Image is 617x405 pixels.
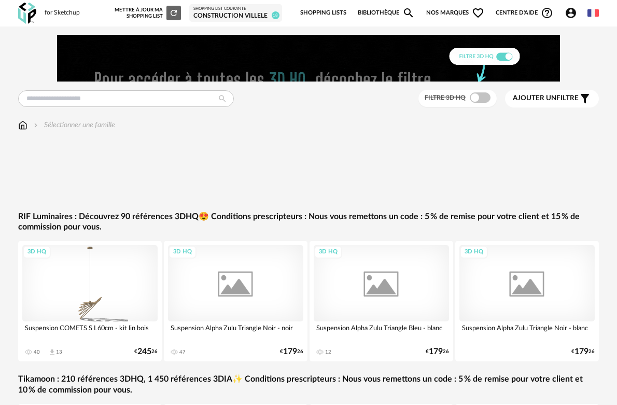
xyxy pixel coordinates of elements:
span: Ajouter un [513,95,556,102]
span: 179 [283,348,297,355]
div: € 26 [571,348,595,355]
div: for Sketchup [45,9,80,17]
a: RIF Luminaires : Découvrez 90 références 3DHQ😍 Conditions prescripteurs : Nous vous remettons un ... [18,211,599,233]
div: Suspension Alpha Zulu Triangle Noir - blanc [459,321,595,342]
div: 3D HQ [23,246,51,259]
div: € 26 [280,348,303,355]
a: 3D HQ Suspension Alpha Zulu Triangle Noir - noir 47 €17926 [164,241,307,361]
img: fr [587,7,599,19]
span: Help Circle Outline icon [541,7,553,19]
div: CONSTRUCTION VILLELE [193,12,278,20]
span: Nos marques [426,2,484,24]
a: 3D HQ Suspension Alpha Zulu Triangle Noir - blanc €17926 [455,241,599,361]
span: Account Circle icon [565,7,577,19]
a: Shopping Lists [300,2,346,24]
img: OXP [18,3,36,24]
span: Heart Outline icon [472,7,484,19]
div: € 26 [134,348,158,355]
div: Suspension Alpha Zulu Triangle Bleu - blanc [314,321,449,342]
div: Sélectionner une famille [32,120,115,130]
span: Filter icon [579,92,591,105]
a: 3D HQ Suspension Alpha Zulu Triangle Bleu - blanc 12 €17926 [310,241,453,361]
div: € 26 [426,348,449,355]
span: Magnify icon [402,7,415,19]
img: FILTRE%20HQ%20NEW_V1%20(4).gif [57,35,560,82]
div: 3D HQ [460,246,488,259]
button: Ajouter unfiltre Filter icon [505,90,599,107]
span: 179 [574,348,588,355]
a: Shopping List courante CONSTRUCTION VILLELE 18 [193,6,278,20]
span: Download icon [48,348,56,356]
a: 3D HQ Suspension COMETS S L60cm - kit lin bois 40 Download icon 13 €24526 [18,241,162,361]
span: filtre [513,94,579,103]
div: 3D HQ [314,246,342,259]
div: 3D HQ [169,246,197,259]
span: 179 [429,348,443,355]
div: Suspension Alpha Zulu Triangle Noir - noir [168,321,303,342]
span: Refresh icon [169,10,178,16]
span: 18 [272,11,279,19]
div: 12 [325,349,331,355]
div: Shopping List courante [193,6,278,11]
span: 245 [137,348,151,355]
span: Account Circle icon [565,7,582,19]
img: svg+xml;base64,PHN2ZyB3aWR0aD0iMTYiIGhlaWdodD0iMTYiIHZpZXdCb3g9IjAgMCAxNiAxNiIgZmlsbD0ibm9uZSIgeG... [32,120,40,130]
div: Mettre à jour ma Shopping List [115,6,181,20]
div: Suspension COMETS S L60cm - kit lin bois [22,321,158,342]
div: 47 [179,349,186,355]
span: Centre d'aideHelp Circle Outline icon [496,7,553,19]
img: svg+xml;base64,PHN2ZyB3aWR0aD0iMTYiIGhlaWdodD0iMTciIHZpZXdCb3g9IjAgMCAxNiAxNyIgZmlsbD0ibm9uZSIgeG... [18,120,27,130]
div: 40 [34,349,40,355]
a: BibliothèqueMagnify icon [358,2,415,24]
span: Filtre 3D HQ [425,95,466,101]
div: 13 [56,349,62,355]
a: Tikamoon : 210 références 3DHQ, 1 450 références 3DIA✨ Conditions prescripteurs : Nous vous remet... [18,374,599,396]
